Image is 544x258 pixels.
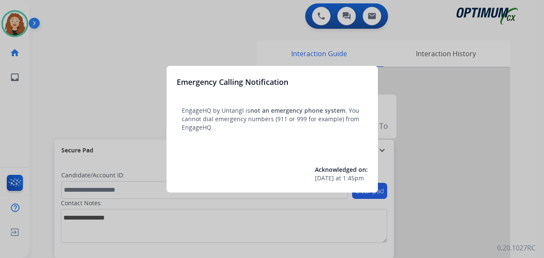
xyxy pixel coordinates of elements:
h3: Emergency Calling Notification [177,76,288,88]
p: EngageHQ by Untangl is . You cannot dial emergency numbers (911 or 999 for example) from EngageHQ. [182,106,363,132]
span: not an emergency phone system [250,106,345,114]
span: Acknowledged on: [315,166,368,174]
span: 1:45pm [343,174,364,182]
p: 0.20.1027RC [497,243,536,253]
div: at [315,174,368,182]
span: [DATE] [315,174,334,182]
